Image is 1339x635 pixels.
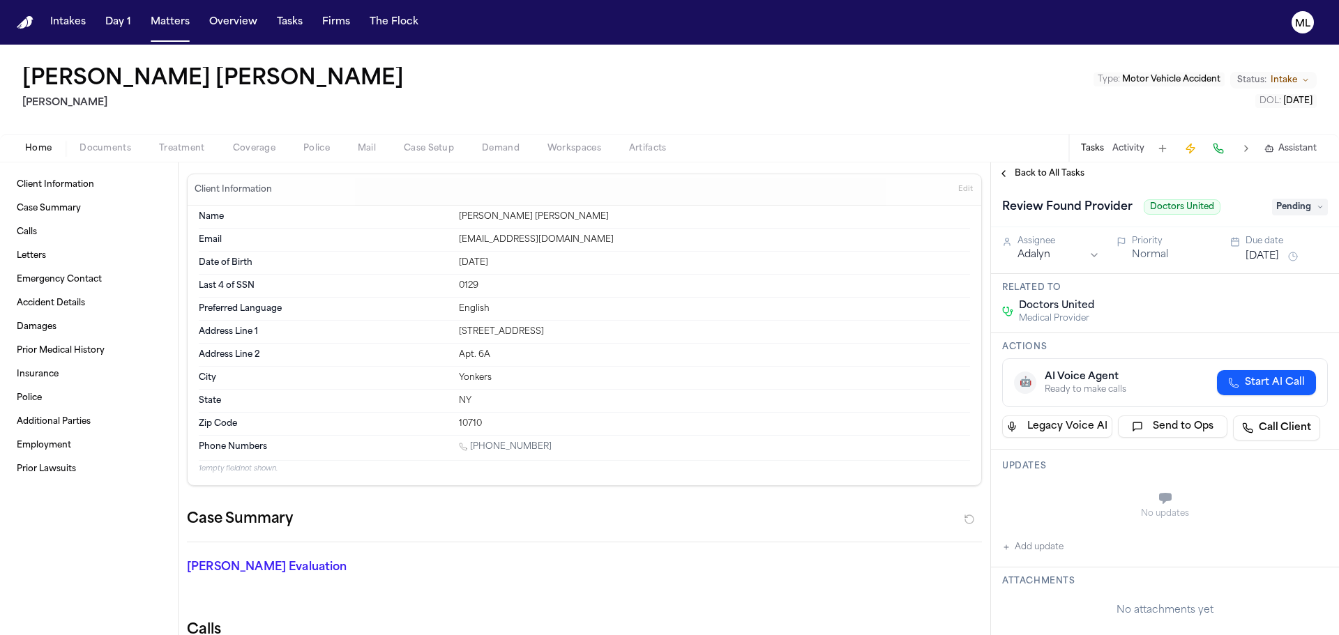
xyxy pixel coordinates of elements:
[22,67,404,92] h1: [PERSON_NAME] [PERSON_NAME]
[958,185,973,194] span: Edit
[1233,415,1320,441] a: Call Client
[1002,342,1328,353] h3: Actions
[1246,236,1328,247] div: Due date
[11,458,167,480] a: Prior Lawsuits
[1002,604,1328,618] div: No attachments yet
[187,559,441,576] p: [PERSON_NAME] Evaluation
[459,211,970,222] div: [PERSON_NAME] [PERSON_NAME]
[1237,75,1266,86] span: Status:
[11,197,167,220] a: Case Summary
[1045,370,1126,384] div: AI Voice Agent
[459,349,970,360] div: Apt. 6A
[317,10,356,35] button: Firms
[1002,539,1064,556] button: Add update
[22,67,404,92] button: Edit matter name
[1094,72,1225,86] button: Edit Type: Motor Vehicle Accident
[997,196,1138,218] h1: Review Found Provider
[364,10,424,35] button: The Flock
[1002,282,1328,293] h3: Related to
[1045,384,1126,395] div: Ready to make calls
[1015,168,1084,179] span: Back to All Tasks
[17,16,33,29] a: Home
[1002,508,1328,519] div: No updates
[459,257,970,268] div: [DATE]
[80,143,131,154] span: Documents
[1272,199,1328,215] span: Pending
[1285,248,1301,265] button: Snooze task
[1217,370,1316,395] button: Start AI Call
[1112,143,1144,154] button: Activity
[11,316,167,338] a: Damages
[1278,143,1317,154] span: Assistant
[22,95,409,112] h2: [PERSON_NAME]
[404,143,454,154] span: Case Setup
[199,211,451,222] dt: Name
[1264,143,1317,154] button: Assistant
[192,184,275,195] h3: Client Information
[204,10,263,35] a: Overview
[199,418,451,429] dt: Zip Code
[25,143,52,154] span: Home
[482,143,520,154] span: Demand
[1020,376,1031,390] span: 🤖
[1081,143,1104,154] button: Tasks
[199,349,451,360] dt: Address Line 2
[303,143,330,154] span: Police
[1181,139,1200,158] button: Create Immediate Task
[11,434,167,457] a: Employment
[547,143,601,154] span: Workspaces
[145,10,195,35] button: Matters
[1283,97,1312,105] span: [DATE]
[100,10,137,35] button: Day 1
[1098,75,1120,84] span: Type :
[459,234,970,245] div: [EMAIL_ADDRESS][DOMAIN_NAME]
[1002,415,1112,438] button: Legacy Voice AI
[187,508,293,530] h2: Case Summary
[199,441,267,452] span: Phone Numbers
[271,10,308,35] button: Tasks
[991,168,1091,179] button: Back to All Tasks
[1144,199,1220,215] span: Doctors United
[199,326,451,337] dt: Address Line 1
[459,326,970,337] div: [STREET_ADDRESS]
[11,268,167,291] a: Emergency Contact
[45,10,91,35] button: Intakes
[11,245,167,267] a: Letters
[1245,376,1305,390] span: Start AI Call
[199,234,451,245] dt: Email
[233,143,275,154] span: Coverage
[459,395,970,406] div: NY
[1019,299,1094,313] span: Doctors United
[11,339,167,362] a: Prior Medical History
[1153,139,1172,158] button: Add Task
[11,221,167,243] a: Calls
[1230,72,1317,89] button: Change status from Intake
[199,395,451,406] dt: State
[459,303,970,314] div: English
[199,280,451,291] dt: Last 4 of SSN
[1018,236,1100,247] div: Assignee
[1118,415,1228,438] button: Send to Ops
[1259,97,1281,105] span: DOL :
[159,143,205,154] span: Treatment
[11,292,167,314] a: Accident Details
[199,303,451,314] dt: Preferred Language
[1132,236,1214,247] div: Priority
[459,280,970,291] div: 0129
[11,411,167,433] a: Additional Parties
[1002,576,1328,587] h3: Attachments
[629,143,667,154] span: Artifacts
[1246,250,1279,263] button: [DATE]
[199,464,970,474] p: 1 empty field not shown.
[954,178,977,201] button: Edit
[1002,461,1328,472] h3: Updates
[459,418,970,429] div: 10710
[199,372,451,383] dt: City
[1132,248,1168,262] button: Normal
[1255,94,1317,108] button: Edit DOL: 2025-08-07
[358,143,376,154] span: Mail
